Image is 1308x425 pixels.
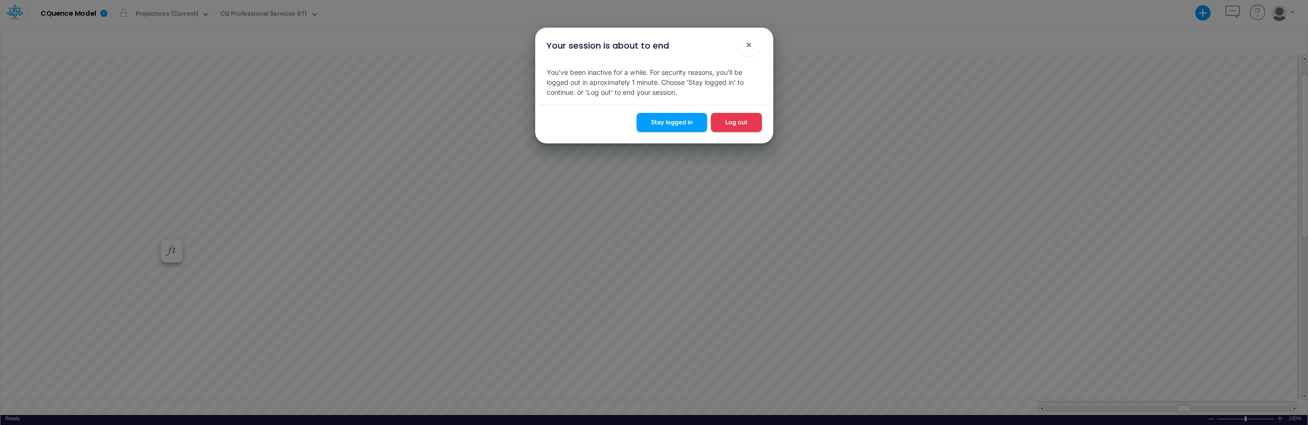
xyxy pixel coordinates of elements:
button: Log out [711,113,762,132]
span: × [746,39,752,50]
div: Your session is about to end [547,39,669,52]
button: Close [738,33,760,56]
button: Stay logged in [637,113,707,132]
div: You've been inactive for a while. For security reasons, you'll be logged out in aproximately 1 mi... [539,60,769,105]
